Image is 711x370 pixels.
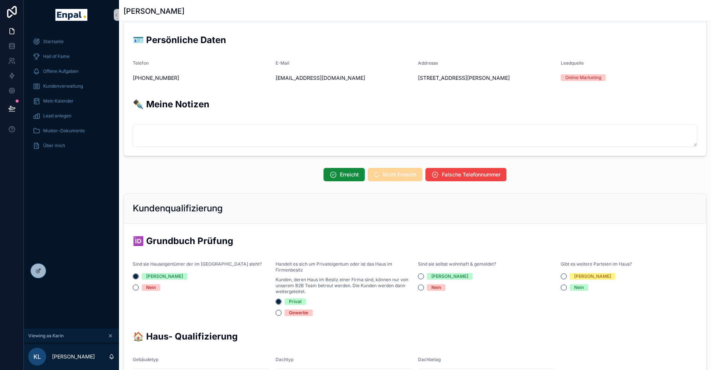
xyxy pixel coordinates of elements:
h2: 🏠 Haus- Qualifizierung [133,330,697,343]
span: Lead anlegen [43,113,71,119]
h2: ✒️ Meine Notizen [133,98,697,110]
span: Sind sie selbst wohnhaft & gemeldet? [418,261,496,267]
a: Muster-Dokumente [28,124,115,137]
span: Dachbelag [418,357,441,362]
span: KL [33,352,41,361]
button: Falsche Telefonnummer [425,168,506,181]
div: Online Marketing [565,74,601,81]
a: Über mich [28,139,115,152]
span: Telefon [133,60,149,66]
div: Nein [431,284,441,291]
span: Kunden, deren Haus im Besitz einer Firma sind, können nur von unserem B2B Team betreut werden. Di... [276,277,412,295]
span: [STREET_ADDRESS][PERSON_NAME] [418,74,555,82]
span: Gebäudetyp [133,357,158,362]
button: Erreicht [324,168,365,181]
div: Gewerbe [289,309,308,316]
span: Offene Aufgaben [43,68,78,74]
a: Mein Kalender [28,94,115,108]
span: Addresse [418,60,438,66]
span: Viewing as Karin [28,333,64,339]
h2: 🪪 Persönliche Daten [133,34,697,46]
div: [PERSON_NAME] [431,273,468,280]
a: Lead anlegen [28,109,115,123]
div: Nein [574,284,584,291]
h1: [PERSON_NAME] [123,6,184,16]
span: Hall of Fame [43,53,70,59]
span: Erreicht [340,171,359,178]
span: Dachtyp [276,357,293,362]
span: Startseite [43,39,64,45]
span: Falsche Telefonnummer [442,171,501,178]
div: Nein [146,284,156,291]
a: Startseite [28,35,115,48]
span: Muster-Dokumente [43,128,85,134]
img: App logo [55,9,87,21]
span: Sind sie Hauseigentümer der im [GEOGRAPHIC_DATA] steht? [133,261,262,267]
span: Handelt es sich um Privateigentum oder ist das Haus im Firmenbesitz [276,261,392,273]
span: E-Mail [276,60,289,66]
span: Kundenverwaltung [43,83,83,89]
span: Über mich [43,143,65,149]
p: [PERSON_NAME] [52,353,95,360]
h2: Kundenqualifizierung [133,202,223,214]
span: [PHONE_NUMBER] [133,74,270,82]
span: Mein Kalender [43,98,74,104]
div: Privat [289,298,302,305]
a: Offene Aufgaben [28,65,115,78]
span: Leadquelle [561,60,584,66]
div: [PERSON_NAME] [574,273,611,280]
span: Gibt es weitere Parteien im Haus? [561,261,632,267]
div: [PERSON_NAME] [146,273,183,280]
div: scrollable content [24,30,119,162]
a: Hall of Fame [28,50,115,63]
span: [EMAIL_ADDRESS][DOMAIN_NAME] [276,74,412,82]
h2: 🆔 Grundbuch Prüfung [133,235,697,247]
a: Kundenverwaltung [28,79,115,93]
